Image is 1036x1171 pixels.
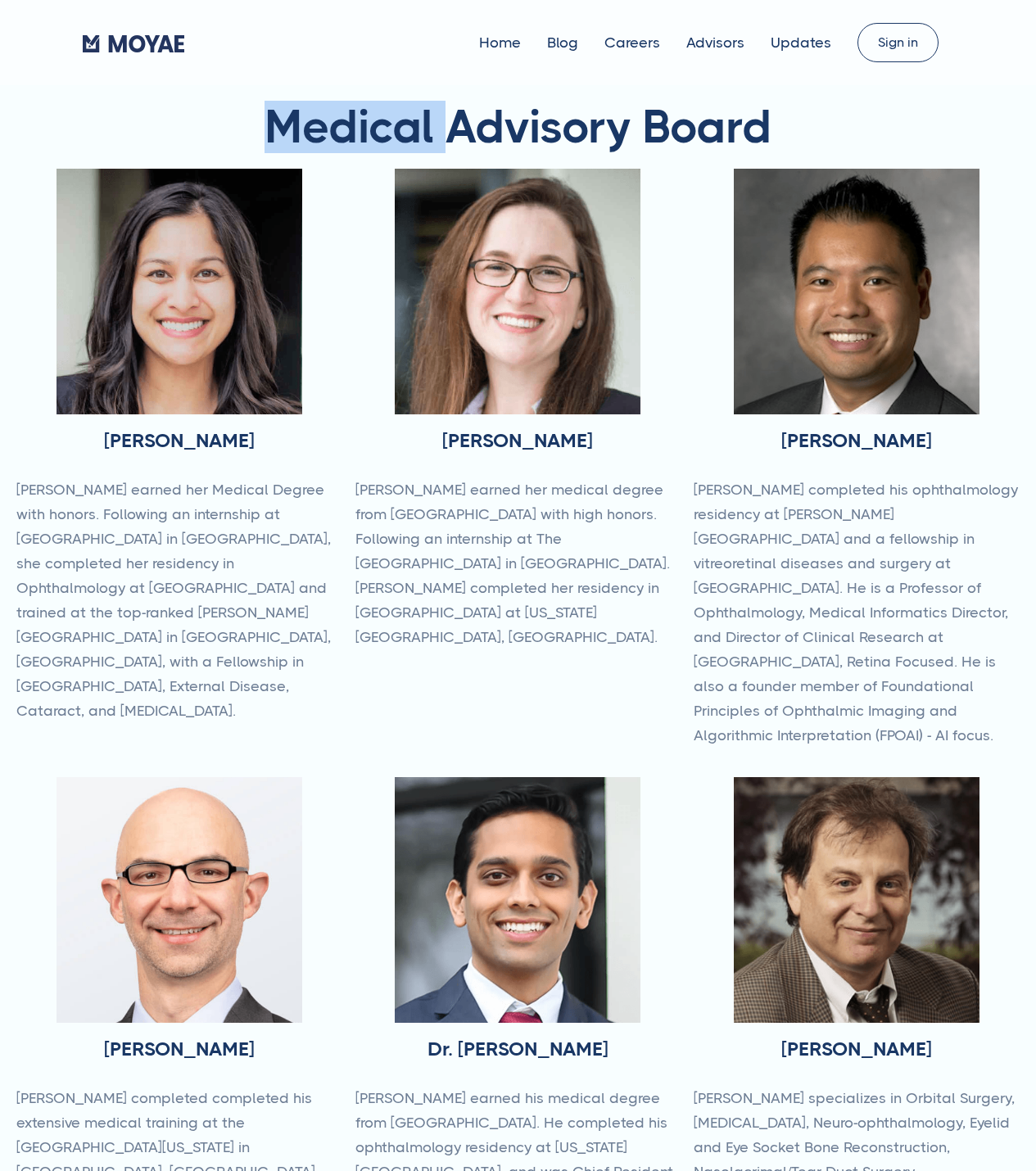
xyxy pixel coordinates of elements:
[442,427,593,454] h3: [PERSON_NAME]
[104,427,255,454] h3: [PERSON_NAME]
[16,102,1020,152] h1: Medical Advisory Board
[479,34,521,51] a: Home
[16,477,342,723] p: [PERSON_NAME] earned her Medical Degree with honors. Following an internship at [GEOGRAPHIC_DATA]...
[781,427,932,454] h3: [PERSON_NAME]
[547,34,578,51] a: Blog
[604,34,660,51] a: Careers
[104,1036,255,1063] h3: [PERSON_NAME]
[686,34,744,51] a: Advisors
[781,1036,932,1063] h3: [PERSON_NAME]
[428,1036,608,1063] h3: Dr. [PERSON_NAME]
[83,35,184,52] img: Moyae Logo
[771,34,831,51] a: Updates
[694,477,1020,748] p: [PERSON_NAME] completed his ophthalmology residency at [PERSON_NAME][GEOGRAPHIC_DATA] and a fello...
[857,23,939,62] a: Sign in
[355,477,681,649] p: [PERSON_NAME] earned her medical degree from [GEOGRAPHIC_DATA] with high honors. Following an int...
[83,30,184,55] a: home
